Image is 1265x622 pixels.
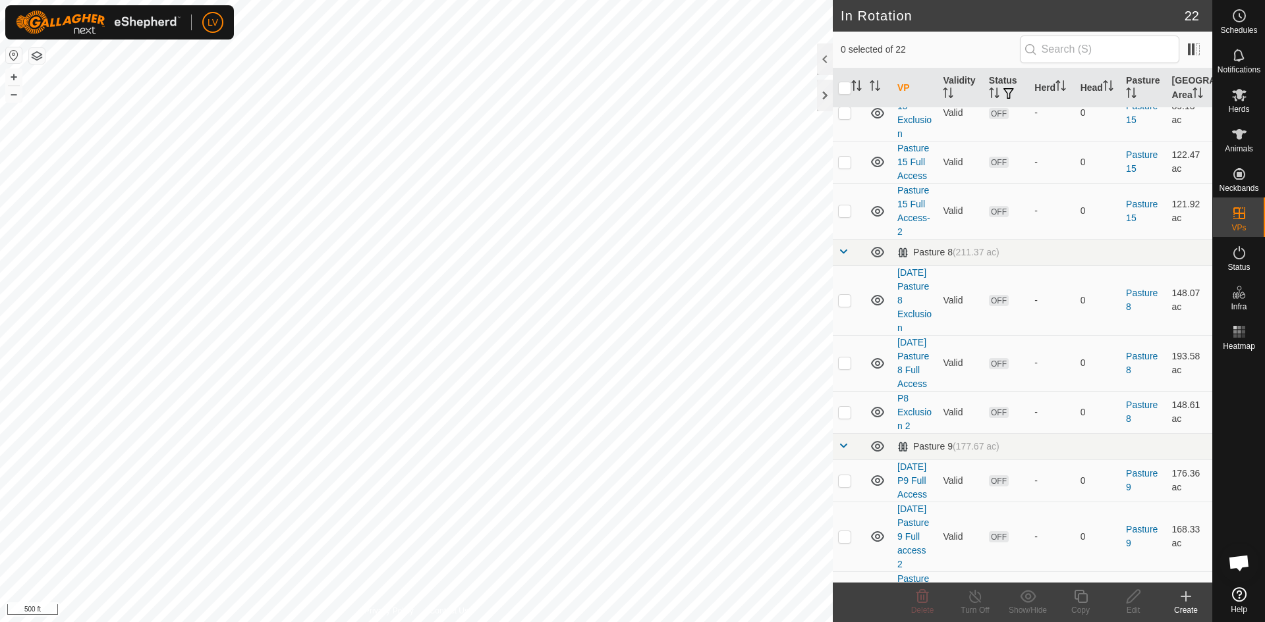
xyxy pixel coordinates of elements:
[897,441,999,452] div: Pasture 9
[841,8,1185,24] h2: In Rotation
[1034,405,1069,419] div: -
[430,605,468,617] a: Contact Us
[1218,66,1260,74] span: Notifications
[911,606,934,615] span: Delete
[1167,85,1212,141] td: 89.13 ac
[1034,530,1069,544] div: -
[1075,183,1121,239] td: 0
[1034,294,1069,307] div: -
[989,108,1009,119] span: OFF
[938,459,983,502] td: Valid
[1167,391,1212,433] td: 148.61 ac
[1126,400,1158,424] a: Pasture 8
[938,85,983,141] td: Valid
[1231,606,1247,613] span: Help
[1075,85,1121,141] td: 0
[1126,468,1158,492] a: Pasture 9
[1107,604,1160,616] div: Edit
[989,531,1009,542] span: OFF
[1126,101,1158,125] a: Pasture 15
[1075,68,1121,108] th: Head
[938,68,983,108] th: Validity
[1219,184,1258,192] span: Neckbands
[953,247,999,257] span: (211.37 ac)
[1001,604,1054,616] div: Show/Hide
[1126,90,1137,100] p-sorticon: Activate to sort
[1029,68,1075,108] th: Herd
[1055,82,1066,93] p-sorticon: Activate to sort
[897,461,927,500] a: [DATE] P9 Full Access
[841,43,1020,57] span: 0 selected of 22
[1103,82,1113,93] p-sorticon: Activate to sort
[989,475,1009,486] span: OFF
[984,68,1029,108] th: Status
[208,16,218,30] span: LV
[1167,335,1212,391] td: 193.58 ac
[1020,36,1179,63] input: Search (S)
[29,48,45,64] button: Map Layers
[1167,502,1212,571] td: 168.33 ac
[1220,543,1259,583] div: Open chat
[1034,106,1069,120] div: -
[1231,224,1246,232] span: VPs
[1034,204,1069,218] div: -
[1075,502,1121,571] td: 0
[1126,288,1158,312] a: Pasture 8
[989,206,1009,217] span: OFF
[897,504,929,569] a: [DATE] Pasture 9 Full access 2
[938,265,983,335] td: Valid
[897,247,999,258] div: Pasture 8
[897,185,930,237] a: Pasture 15 Full Access-2
[1167,68,1212,108] th: [GEOGRAPHIC_DATA] Area
[1126,351,1158,375] a: Pasture 8
[1075,265,1121,335] td: 0
[897,87,932,139] a: Pasture 15 Exclusion
[1075,335,1121,391] td: 0
[870,82,880,93] p-sorticon: Activate to sort
[1121,68,1166,108] th: Pasture
[1167,141,1212,183] td: 122.47 ac
[1193,90,1203,100] p-sorticon: Activate to sort
[1054,604,1107,616] div: Copy
[989,295,1009,306] span: OFF
[938,502,983,571] td: Valid
[943,90,953,100] p-sorticon: Activate to sort
[1185,6,1199,26] span: 22
[892,68,938,108] th: VP
[6,47,22,63] button: Reset Map
[989,157,1009,168] span: OFF
[1220,26,1257,34] span: Schedules
[1167,265,1212,335] td: 148.07 ac
[949,604,1001,616] div: Turn Off
[938,335,983,391] td: Valid
[938,183,983,239] td: Valid
[953,441,999,452] span: (177.67 ac)
[938,141,983,183] td: Valid
[1034,356,1069,370] div: -
[1231,303,1247,311] span: Infra
[1227,263,1250,271] span: Status
[1126,199,1158,223] a: Pasture 15
[851,82,862,93] p-sorticon: Activate to sort
[16,11,181,34] img: Gallagher Logo
[1075,141,1121,183] td: 0
[1228,105,1249,113] span: Herds
[1034,155,1069,169] div: -
[6,86,22,102] button: –
[364,605,414,617] a: Privacy Policy
[1167,459,1212,502] td: 176.36 ac
[1126,524,1158,548] a: Pasture 9
[897,393,932,431] a: P8 Exclusion 2
[1160,604,1212,616] div: Create
[1075,391,1121,433] td: 0
[1075,459,1121,502] td: 0
[897,143,929,181] a: Pasture 15 Full Access
[989,358,1009,369] span: OFF
[1223,342,1255,350] span: Heatmap
[989,407,1009,418] span: OFF
[1213,582,1265,619] a: Help
[897,337,929,389] a: [DATE] Pasture 8 Full Access
[1225,145,1253,153] span: Animals
[1167,183,1212,239] td: 121.92 ac
[989,90,999,100] p-sorticon: Activate to sort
